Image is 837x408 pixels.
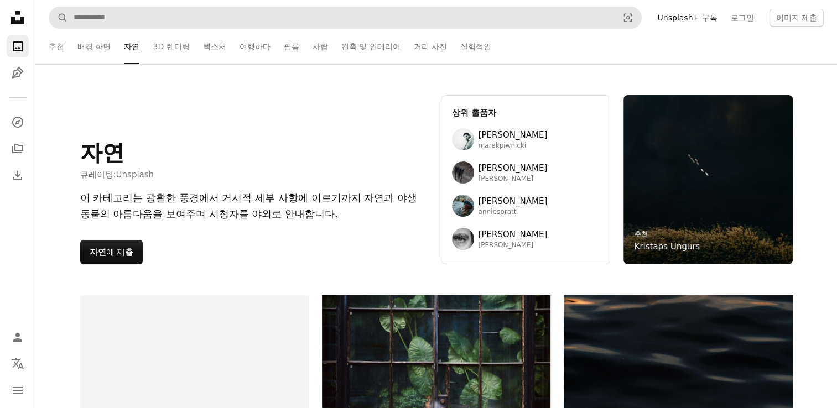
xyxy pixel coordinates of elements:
span: [PERSON_NAME] [479,161,548,175]
button: 이미지 제출 [770,9,824,27]
a: 사용자 Wolfgang Hasselmann의 아바타[PERSON_NAME][PERSON_NAME] [452,161,599,184]
a: 추천 [49,29,64,64]
button: 언어 [7,353,29,375]
a: 추천 [635,230,648,238]
a: 실험적인 [460,29,491,64]
a: 배경 화면 [77,29,111,64]
a: 로그인 [724,9,761,27]
span: [PERSON_NAME] [479,241,548,250]
span: [PERSON_NAME] [479,195,548,208]
img: 사용자 Annie Spratt의 아바타 [452,195,474,217]
a: 건축 및 인테리어 [341,29,401,64]
a: 로그인 / 가입 [7,326,29,348]
button: 자연에 제출 [80,240,143,264]
h3: 상위 출품자 [452,106,599,119]
h1: 자연 [80,139,154,166]
button: 시각적 검색 [615,7,641,28]
span: [PERSON_NAME] [479,228,548,241]
img: 사용자 Francesco Ungaro의 아바타 [452,228,474,250]
a: 일러스트 [7,62,29,84]
span: 큐레이팅: [80,168,154,181]
a: 사용자 Annie Spratt의 아바타[PERSON_NAME]anniespratt [452,195,599,217]
a: 사용자 Marek Piwnicki의 아바타[PERSON_NAME]marekpiwnicki [452,128,599,150]
img: 사용자 Wolfgang Hasselmann의 아바타 [452,161,474,184]
a: 탐색 [7,111,29,133]
a: Unsplash+ 구독 [651,9,724,27]
a: 여행하다 [240,29,271,64]
button: 메뉴 [7,379,29,401]
span: [PERSON_NAME] [479,128,548,142]
a: 텍스처 [203,29,226,64]
a: 사진 [7,35,29,57]
span: anniespratt [479,208,548,217]
a: 사람 [313,29,328,64]
a: 홈 — Unsplash [7,7,29,31]
button: Unsplash 검색 [49,7,68,28]
a: 거리 사진 [414,29,447,64]
img: 사용자 Marek Piwnicki의 아바타 [452,128,474,150]
a: 필름 [284,29,299,64]
a: Kristaps Ungurs [635,240,700,253]
a: 컬렉션 [7,138,29,160]
span: marekpiwnicki [479,142,548,150]
span: [PERSON_NAME] [479,175,548,184]
a: 3D 렌더링 [153,29,189,64]
a: 사용자 Francesco Ungaro의 아바타[PERSON_NAME][PERSON_NAME] [452,228,599,250]
a: Unsplash [116,170,154,180]
a: 다운로드 내역 [7,164,29,186]
div: 이 카테고리는 광활한 풍경에서 거시적 세부 사항에 이르기까지 자연과 야생 동물의 아름다움을 보여주며 시청자를 야외로 안내합니다. [80,190,428,222]
a: 풍화된 유리문을 통해 보이는 무성한 녹색 식물. [322,376,550,386]
strong: 자연 [90,247,106,257]
form: 사이트 전체에서 이미지 찾기 [49,7,642,29]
